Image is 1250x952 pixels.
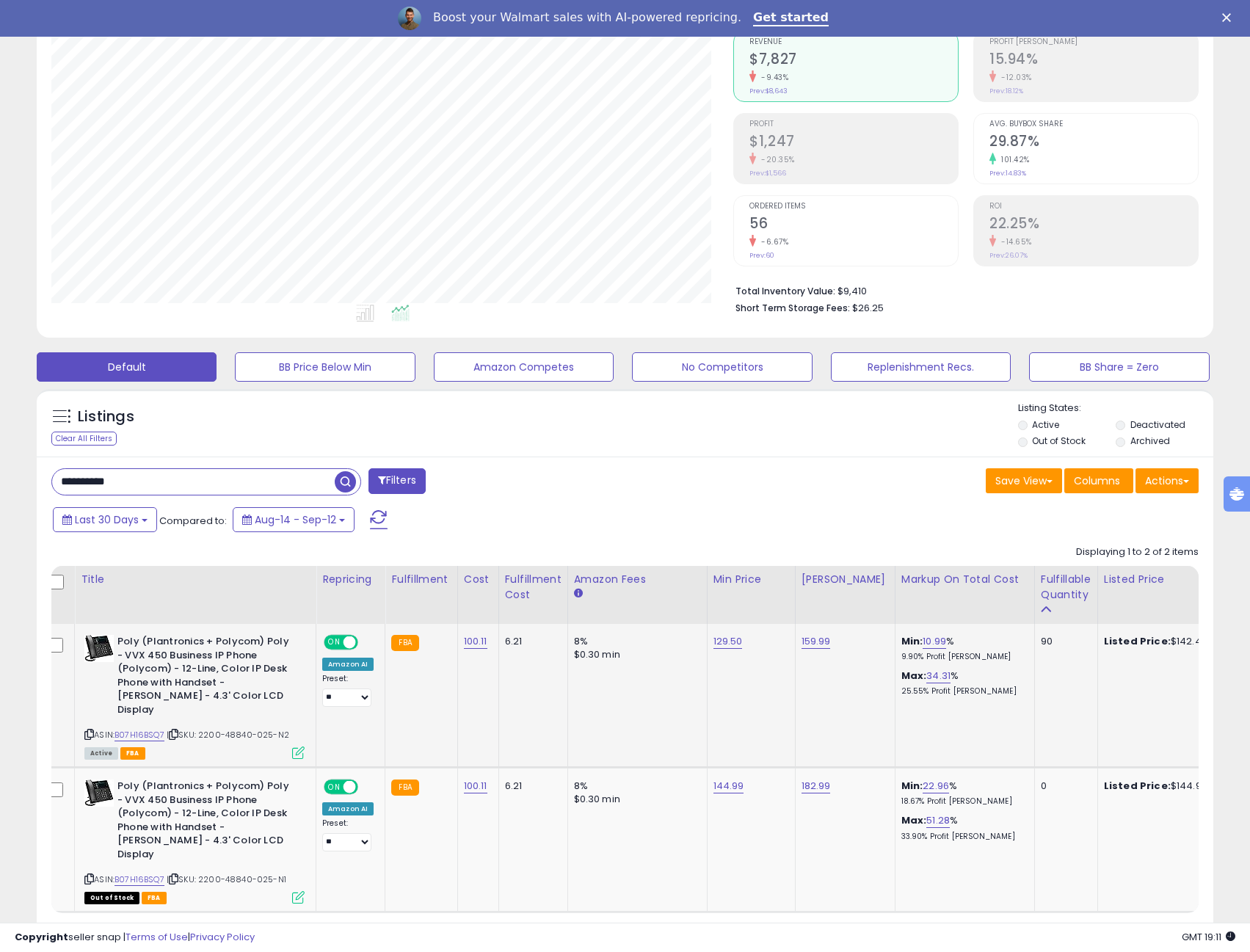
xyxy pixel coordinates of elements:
[84,635,114,662] img: 411cDngie3L._SL40_.jpg
[1041,572,1091,603] div: Fulfillable Quantity
[159,514,227,528] span: Compared to:
[574,587,583,600] small: Amazon Fees.
[802,779,831,793] a: 182.99
[926,813,950,828] a: 51.28
[78,407,134,427] h5: Listings
[901,635,1023,662] div: %
[901,669,1023,697] div: %
[749,87,788,95] small: Prev: $8,643
[1104,635,1226,648] div: $142.45
[1104,572,1231,587] div: Listed Price
[895,566,1034,624] th: The percentage added to the cost of goods (COGS) that forms the calculator for Min & Max prices.
[749,169,786,178] small: Prev: $1,566
[15,930,68,944] strong: Copyright
[749,38,958,46] span: Revenue
[322,802,374,815] div: Amazon AI
[433,10,741,25] div: Boost your Walmart sales with AI-powered repricing.
[802,634,831,649] a: 159.99
[1130,418,1185,431] label: Deactivated
[852,301,884,315] span: $26.25
[167,729,289,741] span: | SKU: 2200-48840-025-N2
[802,572,889,587] div: [PERSON_NAME]
[505,780,556,793] div: 6.21
[996,72,1032,83] small: -12.03%
[51,432,117,446] div: Clear All Filters
[1032,418,1059,431] label: Active
[901,686,1023,697] p: 25.55% Profit [PERSON_NAME]
[368,468,426,494] button: Filters
[75,512,139,527] span: Last 30 Days
[901,652,1023,662] p: 9.90% Profit [PERSON_NAME]
[84,780,114,807] img: 411cDngie3L._SL40_.jpg
[989,215,1198,235] h2: 22.25%
[735,302,850,314] b: Short Term Storage Fees:
[989,38,1198,46] span: Profit [PERSON_NAME]
[753,10,829,26] a: Get started
[322,572,379,587] div: Repricing
[120,747,145,760] span: FBA
[115,729,164,741] a: B07H16BSQ7
[235,352,415,382] button: BB Price Below Min
[901,572,1028,587] div: Markup on Total Cost
[574,635,696,648] div: 8%
[15,931,255,945] div: seller snap | |
[1074,473,1120,488] span: Columns
[901,634,923,648] b: Min:
[901,814,1023,841] div: %
[1104,779,1171,793] b: Listed Price:
[398,7,421,30] img: Profile image for Adrian
[37,352,217,382] button: Default
[325,636,344,649] span: ON
[901,796,1023,807] p: 18.67% Profit [PERSON_NAME]
[923,779,949,793] a: 22.96
[989,251,1028,260] small: Prev: 26.07%
[322,674,374,707] div: Preset:
[255,512,336,527] span: Aug-14 - Sep-12
[926,669,951,683] a: 34.31
[756,154,795,165] small: -20.35%
[749,215,958,235] h2: 56
[749,120,958,128] span: Profit
[1041,635,1086,648] div: 90
[749,251,774,260] small: Prev: 60
[574,793,696,806] div: $0.30 min
[190,930,255,944] a: Privacy Policy
[167,873,286,885] span: | SKU: 2200-48840-025-N1
[713,572,789,587] div: Min Price
[464,634,487,649] a: 100.11
[1222,13,1237,22] div: Close
[505,572,562,603] div: Fulfillment Cost
[322,818,374,851] div: Preset:
[84,892,139,904] span: All listings that are currently out of stock and unavailable for purchase on Amazon
[1104,780,1226,793] div: $144.99
[53,507,157,532] button: Last 30 Days
[574,572,701,587] div: Amazon Fees
[322,658,374,671] div: Amazon AI
[505,635,556,648] div: 6.21
[464,779,487,793] a: 100.11
[713,634,743,649] a: 129.50
[713,779,744,793] a: 144.99
[464,572,493,587] div: Cost
[901,780,1023,807] div: %
[996,154,1030,165] small: 101.42%
[574,780,696,793] div: 8%
[989,51,1198,70] h2: 15.94%
[117,780,296,865] b: Poly (Plantronics + Polycom) Poly - VVX 450 Business IP Phone (Polycom) - 12-Line, Color IP Desk ...
[391,572,451,587] div: Fulfillment
[735,285,835,297] b: Total Inventory Value:
[632,352,812,382] button: No Competitors
[735,281,1188,299] li: $9,410
[756,236,788,247] small: -6.67%
[989,87,1023,95] small: Prev: 18.12%
[1104,634,1171,648] b: Listed Price:
[986,468,1062,493] button: Save View
[126,930,188,944] a: Terms of Use
[749,133,958,153] h2: $1,247
[356,781,379,793] span: OFF
[391,635,418,651] small: FBA
[989,169,1026,178] small: Prev: 14.83%
[325,781,344,793] span: ON
[1130,435,1170,447] label: Archived
[1032,435,1086,447] label: Out of Stock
